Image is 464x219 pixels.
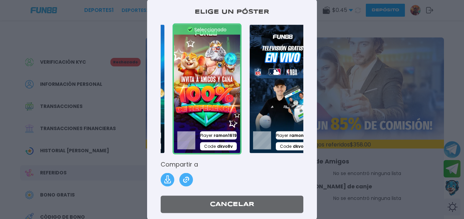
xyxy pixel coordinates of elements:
img: Share Link [179,173,193,187]
div: Seleccionado [174,25,240,34]
p: Code [276,142,313,151]
p: Elige un póster [161,7,303,16]
p: Compartir a [161,160,303,169]
img: Download [161,173,174,187]
span: ramon1619 [214,132,237,139]
span: dkvo8v [217,143,233,150]
img: /assets/poster_2-3138f731.webp [173,23,242,155]
img: /assets/poster_3-21056e7e.webp [248,23,317,155]
span: ramon1619 [289,132,313,139]
span: dkvo8v [293,143,308,150]
p: Player [276,131,313,140]
p: Code [200,142,237,151]
button: Cancelar [161,196,303,213]
p: Player [200,131,237,140]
